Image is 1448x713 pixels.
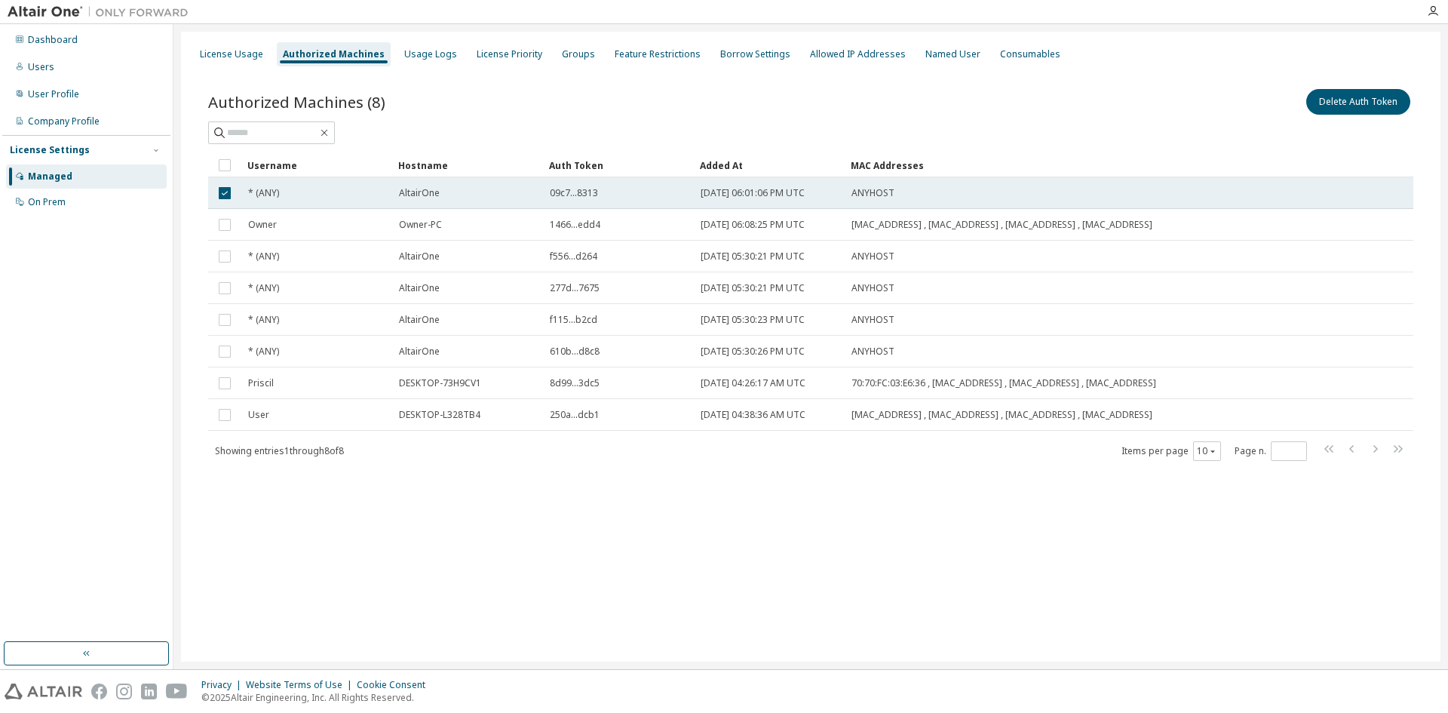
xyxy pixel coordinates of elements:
span: Priscil [248,377,274,389]
div: Website Terms of Use [246,679,357,691]
span: 277d...7675 [550,282,600,294]
span: 250a...dcb1 [550,409,600,421]
img: instagram.svg [116,684,132,699]
p: © 2025 Altair Engineering, Inc. All Rights Reserved. [201,691,434,704]
span: [MAC_ADDRESS] , [MAC_ADDRESS] , [MAC_ADDRESS] , [MAC_ADDRESS] [851,219,1152,231]
span: f115...b2cd [550,314,597,326]
span: [DATE] 04:38:36 AM UTC [701,409,805,421]
span: ANYHOST [851,187,894,199]
span: AltairOne [399,346,440,358]
div: Borrow Settings [720,48,790,60]
span: * (ANY) [248,314,279,326]
span: Page n. [1235,441,1307,461]
span: DESKTOP-73H9CV1 [399,377,481,389]
img: facebook.svg [91,684,107,699]
span: 8d99...3dc5 [550,377,600,389]
div: On Prem [28,196,66,208]
span: 610b...d8c8 [550,346,600,358]
span: 09c7...8313 [550,187,598,199]
span: [DATE] 05:30:26 PM UTC [701,346,805,358]
span: f556...d264 [550,250,597,263]
div: Dashboard [28,34,78,46]
div: Named User [925,48,980,60]
div: Hostname [398,153,537,177]
span: User [248,409,269,421]
div: Username [247,153,386,177]
img: youtube.svg [166,684,188,699]
span: [MAC_ADDRESS] , [MAC_ADDRESS] , [MAC_ADDRESS] , [MAC_ADDRESS] [851,409,1152,421]
span: ANYHOST [851,346,894,358]
button: 10 [1197,445,1217,457]
div: Privacy [201,679,246,691]
div: License Settings [10,144,90,156]
img: altair_logo.svg [5,684,82,699]
span: * (ANY) [248,250,279,263]
div: License Usage [200,48,263,60]
button: Delete Auth Token [1306,89,1410,115]
span: [DATE] 04:26:17 AM UTC [701,377,805,389]
div: Feature Restrictions [615,48,701,60]
span: AltairOne [399,250,440,263]
img: linkedin.svg [141,684,157,699]
span: Owner [248,219,277,231]
div: Cookie Consent [357,679,434,691]
div: Managed [28,171,72,183]
span: DESKTOP-L328TB4 [399,409,480,421]
span: * (ANY) [248,346,279,358]
span: Owner-PC [399,219,442,231]
span: AltairOne [399,282,440,294]
span: [DATE] 05:30:21 PM UTC [701,250,805,263]
div: Groups [562,48,595,60]
div: Added At [700,153,839,177]
div: Usage Logs [404,48,457,60]
span: Items per page [1121,441,1221,461]
span: [DATE] 06:01:06 PM UTC [701,187,805,199]
span: 1466...edd4 [550,219,600,231]
span: AltairOne [399,314,440,326]
div: MAC Addresses [851,153,1255,177]
span: [DATE] 06:08:25 PM UTC [701,219,805,231]
div: Auth Token [549,153,688,177]
span: [DATE] 05:30:23 PM UTC [701,314,805,326]
span: ANYHOST [851,314,894,326]
div: User Profile [28,88,79,100]
span: 70:70:FC:03:E6:36 , [MAC_ADDRESS] , [MAC_ADDRESS] , [MAC_ADDRESS] [851,377,1156,389]
span: AltairOne [399,187,440,199]
span: * (ANY) [248,282,279,294]
div: License Priority [477,48,542,60]
span: ANYHOST [851,282,894,294]
div: Consumables [1000,48,1060,60]
span: Authorized Machines (8) [208,91,385,112]
span: ANYHOST [851,250,894,263]
div: Allowed IP Addresses [810,48,906,60]
img: Altair One [8,5,196,20]
div: Authorized Machines [283,48,385,60]
div: Users [28,61,54,73]
span: * (ANY) [248,187,279,199]
span: [DATE] 05:30:21 PM UTC [701,282,805,294]
div: Company Profile [28,115,100,128]
span: Showing entries 1 through 8 of 8 [215,444,344,457]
